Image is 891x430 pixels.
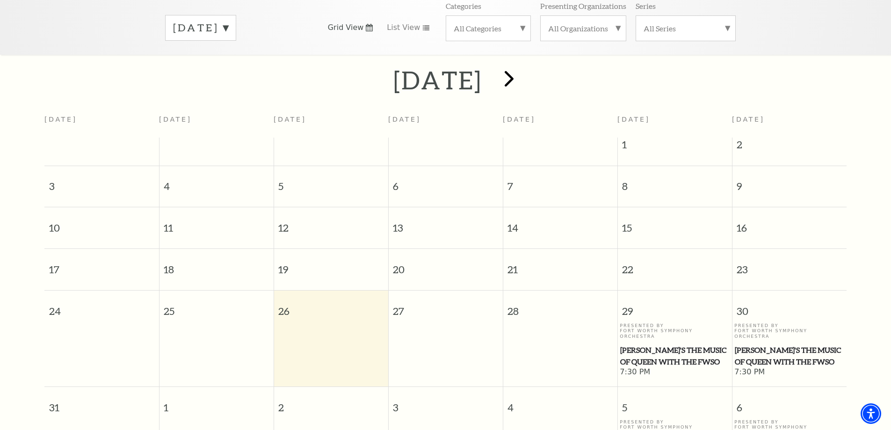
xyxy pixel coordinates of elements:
[732,249,847,281] span: 23
[732,116,765,123] span: [DATE]
[618,166,732,198] span: 8
[274,387,388,419] span: 2
[644,23,728,33] label: All Series
[617,116,650,123] span: [DATE]
[618,291,732,323] span: 29
[503,249,617,281] span: 21
[44,387,159,419] span: 31
[388,110,503,138] th: [DATE]
[274,110,388,138] th: [DATE]
[44,110,159,138] th: [DATE]
[732,291,847,323] span: 30
[503,387,617,419] span: 4
[735,344,844,367] span: [PERSON_NAME]'s The Music of Queen with the FWSO
[503,207,617,240] span: 14
[732,207,847,240] span: 16
[274,166,388,198] span: 5
[454,23,523,33] label: All Categories
[620,367,730,378] span: 7:30 PM
[734,367,844,378] span: 7:30 PM
[274,207,388,240] span: 12
[387,22,420,33] span: List View
[44,207,159,240] span: 10
[393,65,482,95] h2: [DATE]
[389,166,503,198] span: 6
[503,166,617,198] span: 7
[734,323,844,339] p: Presented By Fort Worth Symphony Orchestra
[274,291,388,323] span: 26
[732,166,847,198] span: 9
[861,403,881,424] div: Accessibility Menu
[44,291,159,323] span: 24
[159,249,274,281] span: 18
[44,249,159,281] span: 17
[540,1,626,11] p: Presenting Organizations
[491,64,525,97] button: next
[636,1,656,11] p: Series
[44,166,159,198] span: 3
[389,387,503,419] span: 3
[274,249,388,281] span: 19
[389,249,503,281] span: 20
[389,291,503,323] span: 27
[159,291,274,323] span: 25
[548,23,618,33] label: All Organizations
[159,387,274,419] span: 1
[159,166,274,198] span: 4
[620,323,730,339] p: Presented By Fort Worth Symphony Orchestra
[503,110,617,138] th: [DATE]
[446,1,481,11] p: Categories
[173,21,228,35] label: [DATE]
[732,387,847,419] span: 6
[328,22,364,33] span: Grid View
[618,387,732,419] span: 5
[732,138,847,156] span: 2
[620,344,729,367] span: [PERSON_NAME]'s The Music of Queen with the FWSO
[618,207,732,240] span: 15
[389,207,503,240] span: 13
[618,138,732,156] span: 1
[618,249,732,281] span: 22
[503,291,617,323] span: 28
[159,110,274,138] th: [DATE]
[159,207,274,240] span: 11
